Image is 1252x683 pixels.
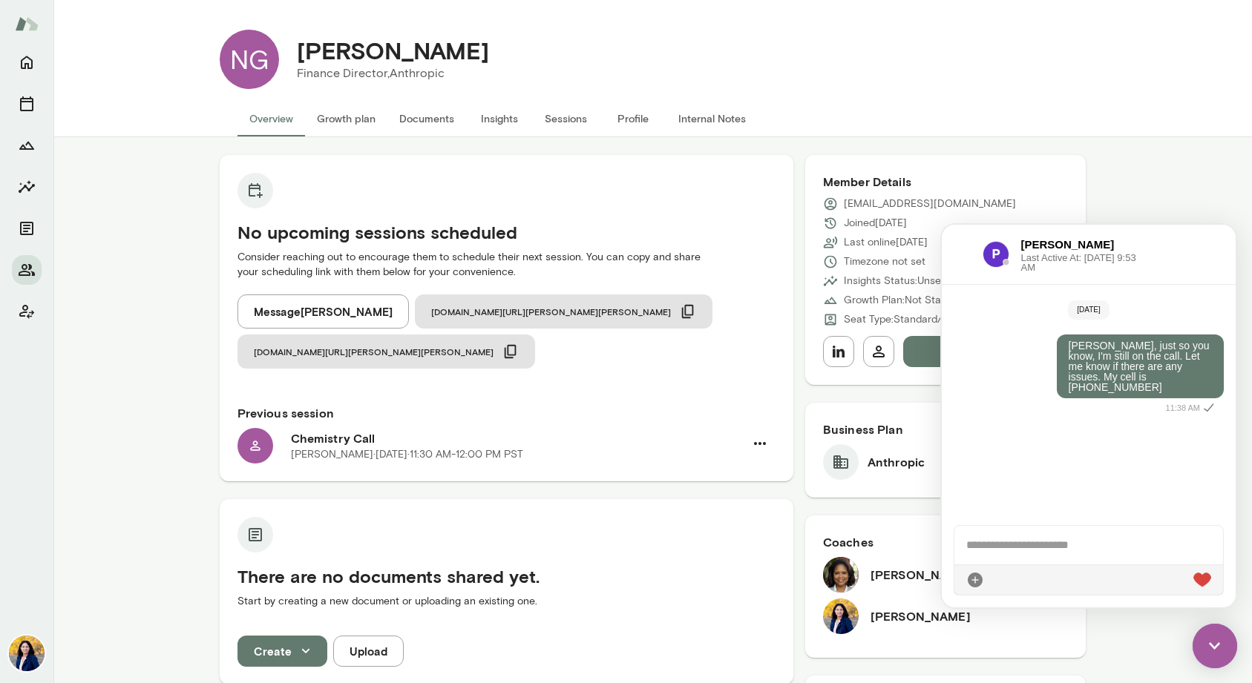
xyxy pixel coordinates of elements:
p: [EMAIL_ADDRESS][DOMAIN_NAME] [844,197,1016,211]
h6: Anthropic [868,453,925,471]
button: Client app [12,297,42,326]
h6: Member Details [823,173,1069,191]
h6: [PERSON_NAME] [871,607,971,625]
button: Overview [237,101,305,136]
img: data:image/png;base64,iVBORw0KGgoAAAANSUhEUgAAAMgAAADICAYAAACtWK6eAAAAAXNSR0IArs4c6QAACnBJREFUeF7... [41,16,68,43]
span: [DOMAIN_NAME][URL][PERSON_NAME][PERSON_NAME] [254,346,494,357]
button: Message[PERSON_NAME] [237,294,409,329]
button: [DOMAIN_NAME][URL][PERSON_NAME][PERSON_NAME] [415,294,712,329]
img: heart [252,348,269,363]
h4: [PERSON_NAME] [297,36,489,65]
span: 11:38 AM [224,179,258,188]
p: [PERSON_NAME] · [DATE] · 11:30 AM-12:00 PM PST [291,447,523,462]
button: Documents [387,101,466,136]
i: Sent [258,174,276,192]
h5: No upcoming sessions scheduled [237,220,776,244]
h6: [PERSON_NAME] [79,12,197,28]
h6: Business Plan [823,420,1069,438]
h5: There are no documents shared yet. [237,564,776,588]
button: Message [903,336,1069,367]
h6: Previous session [237,404,776,422]
button: Sessions [12,89,42,119]
button: Home [12,47,42,77]
div: Live Reaction [252,346,269,364]
button: Insights [466,101,533,136]
button: Profile [600,101,666,136]
p: Seat Type: Standard/Leadership [844,312,994,327]
p: Timezone not set [844,254,925,269]
button: Sessions [533,101,600,136]
span: [DATE] [126,76,167,95]
button: Upload [333,636,404,667]
p: Joined [DATE] [844,216,907,231]
h6: [PERSON_NAME] [871,566,971,584]
p: Growth Plan: Not Started [844,293,960,308]
p: [PERSON_NAME], just so you know, I'm still on the call. Let me know if there are any issues. My c... [127,116,270,168]
button: Documents [12,214,42,243]
p: Insights Status: Unsent [844,274,951,288]
div: Attach [24,346,42,364]
button: [DOMAIN_NAME][URL][PERSON_NAME][PERSON_NAME] [237,334,535,369]
p: Finance Director, Anthropic [297,65,489,82]
img: Jaya Jaware [9,636,45,671]
div: NG [220,30,279,89]
button: Growth plan [305,101,387,136]
button: Members [12,255,42,285]
span: [DOMAIN_NAME][URL][PERSON_NAME][PERSON_NAME] [431,306,671,317]
h6: Chemistry Call [291,429,744,447]
p: Consider reaching out to encourage them to schedule their next session. You can copy and share yo... [237,250,776,280]
button: Internal Notes [666,101,758,136]
button: Create [237,636,327,667]
img: Jaya Jaware [823,598,859,634]
img: Mento [15,10,39,38]
h6: Coaches [823,533,1069,551]
p: Last online [DATE] [844,235,928,250]
button: Growth Plan [12,131,42,160]
p: Start by creating a new document or uploading an existing one. [237,594,776,609]
button: Insights [12,172,42,202]
img: Cheryl Mills [823,557,859,593]
span: Last Active At: [DATE] 9:53 AM [79,28,197,47]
